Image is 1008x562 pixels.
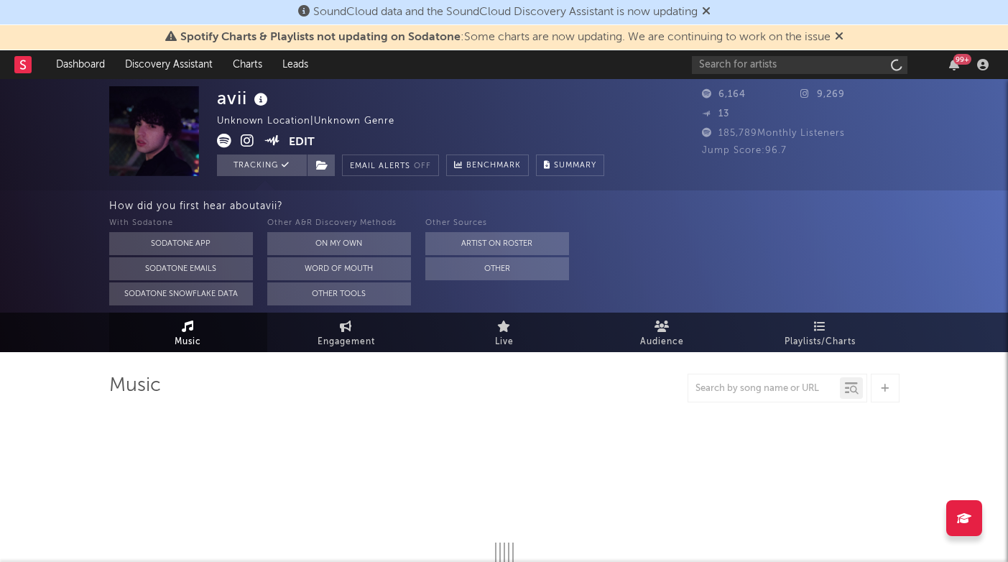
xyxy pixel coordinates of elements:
[180,32,831,43] span: : Some charts are now updating. We are continuing to work on the issue
[495,333,514,351] span: Live
[425,313,583,352] a: Live
[109,313,267,352] a: Music
[175,333,201,351] span: Music
[583,313,741,352] a: Audience
[466,157,521,175] span: Benchmark
[425,232,569,255] button: Artist on Roster
[46,50,115,79] a: Dashboard
[267,232,411,255] button: On My Own
[414,162,431,170] em: Off
[267,215,411,232] div: Other A&R Discovery Methods
[289,134,315,152] button: Edit
[109,257,253,280] button: Sodatone Emails
[702,90,746,99] span: 6,164
[688,383,840,395] input: Search by song name or URL
[536,155,604,176] button: Summary
[640,333,684,351] span: Audience
[425,257,569,280] button: Other
[267,282,411,305] button: Other Tools
[180,32,461,43] span: Spotify Charts & Playlists not updating on Sodatone
[313,6,698,18] span: SoundCloud data and the SoundCloud Discovery Assistant is now updating
[223,50,272,79] a: Charts
[741,313,900,352] a: Playlists/Charts
[446,155,529,176] a: Benchmark
[692,56,907,74] input: Search for artists
[425,215,569,232] div: Other Sources
[702,146,787,155] span: Jump Score: 96.7
[109,282,253,305] button: Sodatone Snowflake Data
[800,90,845,99] span: 9,269
[342,155,439,176] button: Email AlertsOff
[115,50,223,79] a: Discovery Assistant
[267,313,425,352] a: Engagement
[953,54,971,65] div: 99 +
[272,50,318,79] a: Leads
[217,86,272,110] div: avii
[554,162,596,170] span: Summary
[785,333,856,351] span: Playlists/Charts
[217,155,307,176] button: Tracking
[949,59,959,70] button: 99+
[217,113,411,130] div: Unknown Location | Unknown Genre
[702,109,729,119] span: 13
[109,215,253,232] div: With Sodatone
[835,32,843,43] span: Dismiss
[702,6,711,18] span: Dismiss
[318,333,375,351] span: Engagement
[267,257,411,280] button: Word Of Mouth
[109,232,253,255] button: Sodatone App
[702,129,845,138] span: 185,789 Monthly Listeners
